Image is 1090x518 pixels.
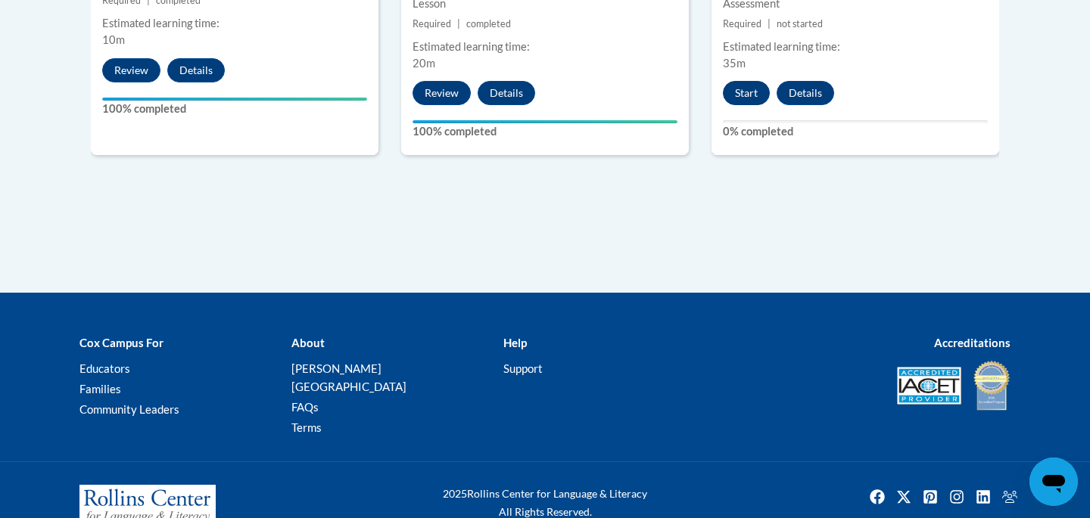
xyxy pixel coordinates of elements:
img: Pinterest icon [918,485,942,509]
a: Pinterest [918,485,942,509]
label: 100% completed [413,123,677,140]
span: completed [466,18,511,29]
a: Terms [291,420,322,434]
a: Educators [79,361,130,375]
div: Estimated learning time: [102,15,367,32]
b: Cox Campus For [79,336,163,349]
span: Required [413,18,451,29]
a: Linkedin [971,485,995,509]
label: 100% completed [102,101,367,117]
div: Your progress [102,98,367,101]
b: Accreditations [934,336,1011,349]
span: Required [723,18,761,29]
img: IDA® Accredited [973,359,1011,412]
a: Support [503,361,543,375]
span: 2025 [443,487,467,500]
span: 10m [102,33,125,46]
button: Details [167,58,225,82]
a: [PERSON_NAME][GEOGRAPHIC_DATA] [291,361,406,393]
img: Facebook icon [865,485,889,509]
img: Twitter icon [892,485,916,509]
div: Your progress [413,120,677,123]
span: 35m [723,57,746,70]
b: Help [503,336,527,349]
img: Facebook group icon [998,485,1022,509]
b: About [291,336,325,349]
button: Review [413,81,471,105]
img: LinkedIn icon [971,485,995,509]
a: Facebook Group [998,485,1022,509]
span: | [457,18,460,29]
button: Start [723,81,770,105]
button: Details [777,81,834,105]
a: Families [79,382,121,395]
a: Instagram [945,485,969,509]
a: Community Leaders [79,402,179,416]
div: Estimated learning time: [723,39,988,55]
span: not started [777,18,823,29]
div: Estimated learning time: [413,39,677,55]
img: Instagram icon [945,485,969,509]
a: Twitter [892,485,916,509]
a: FAQs [291,400,319,414]
iframe: Button to launch messaging window [1029,458,1078,506]
button: Details [478,81,535,105]
span: | [768,18,771,29]
img: Accredited IACET® Provider [897,367,961,405]
label: 0% completed [723,123,988,140]
span: 20m [413,57,435,70]
button: Review [102,58,160,82]
a: Facebook [865,485,889,509]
